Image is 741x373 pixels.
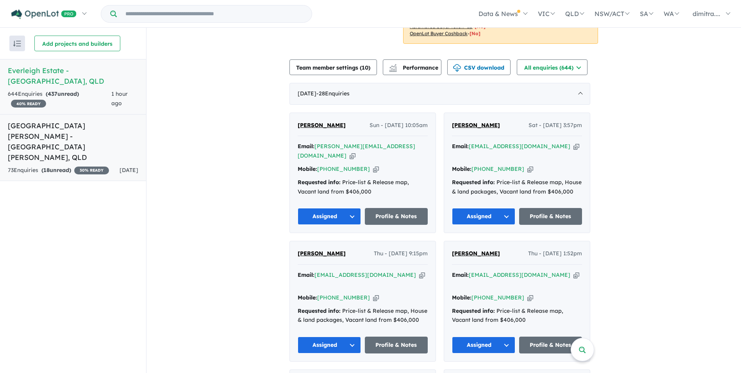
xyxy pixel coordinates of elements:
a: [EMAIL_ADDRESS][DOMAIN_NAME] [469,143,570,150]
button: Team member settings (10) [289,59,377,75]
u: OpenLot Buyer Cashback [410,30,468,36]
strong: Requested info: [298,307,341,314]
span: Sun - [DATE] 10:05am [370,121,428,130]
button: Copy [373,294,379,302]
strong: Email: [298,143,314,150]
span: [DATE] [120,167,138,174]
button: Add projects and builders [34,36,120,51]
a: [PERSON_NAME] [298,249,346,258]
strong: Mobile: [298,165,317,172]
span: [PERSON_NAME] [298,250,346,257]
span: 10 [362,64,368,71]
img: sort.svg [13,41,21,47]
span: dimitra.... [693,10,720,18]
button: Copy [527,294,533,302]
button: Copy [373,165,379,173]
div: 73 Enquir ies [8,166,109,175]
input: Try estate name, suburb, builder or developer [118,5,310,22]
strong: Email: [452,271,469,278]
strong: ( unread) [46,90,79,97]
u: Automated buyer follow-up [410,23,473,29]
img: line-chart.svg [389,64,396,68]
strong: Requested info: [452,179,495,186]
strong: Mobile: [452,165,471,172]
strong: Email: [298,271,314,278]
span: 40 % READY [11,100,46,108]
button: Assigned [298,208,361,225]
button: Copy [527,165,533,173]
a: [PERSON_NAME] [298,121,346,130]
span: [PERSON_NAME] [452,122,500,129]
img: Openlot PRO Logo White [11,9,77,19]
strong: ( unread) [41,167,71,174]
a: Profile & Notes [365,337,428,353]
button: Copy [573,271,579,279]
span: [PERSON_NAME] [298,122,346,129]
span: [PERSON_NAME] [452,250,500,257]
strong: Mobile: [298,294,317,301]
div: Price-list & Release map, House & land packages, Vacant land from $406,000 [452,178,582,197]
a: [PERSON_NAME][EMAIL_ADDRESS][DOMAIN_NAME] [298,143,415,159]
span: Thu - [DATE] 9:15pm [374,249,428,258]
button: All enquiries (644) [517,59,587,75]
button: Copy [350,152,355,160]
a: Profile & Notes [365,208,428,225]
div: Price-list & Release map, House & land packages, Vacant land from $406,000 [298,307,428,325]
strong: Requested info: [452,307,495,314]
span: Sat - [DATE] 3:57pm [529,121,582,130]
span: Thu - [DATE] 1:52pm [528,249,582,258]
button: Assigned [452,208,515,225]
a: Profile & Notes [519,337,582,353]
span: - 28 Enquir ies [316,90,350,97]
a: [PERSON_NAME] [452,249,500,258]
button: Assigned [298,337,361,353]
strong: Requested info: [298,179,341,186]
div: Price-list & Release map, Vacant land from $406,000 [452,307,582,325]
span: 437 [48,90,57,97]
span: Performance [390,64,438,71]
strong: Mobile: [452,294,471,301]
div: 644 Enquir ies [8,90,111,108]
span: [No] [475,23,486,29]
a: [PHONE_NUMBER] [317,165,370,172]
button: CSV download [447,59,511,75]
a: [PHONE_NUMBER] [471,294,524,301]
button: Copy [419,271,425,279]
span: 30 % READY [74,167,109,174]
a: [EMAIL_ADDRESS][DOMAIN_NAME] [469,271,570,278]
strong: Email: [452,143,469,150]
a: Profile & Notes [519,208,582,225]
span: 1 hour ago [111,90,128,107]
button: Performance [383,59,441,75]
h5: [GEOGRAPHIC_DATA][PERSON_NAME] - [GEOGRAPHIC_DATA][PERSON_NAME] , QLD [8,120,138,163]
a: [EMAIL_ADDRESS][DOMAIN_NAME] [314,271,416,278]
img: download icon [453,64,461,72]
h5: Everleigh Estate - [GEOGRAPHIC_DATA] , QLD [8,65,138,86]
img: bar-chart.svg [389,66,397,72]
div: [DATE] [289,83,590,105]
button: Copy [573,142,579,151]
a: [PERSON_NAME] [452,121,500,130]
button: Assigned [452,337,515,353]
a: [PHONE_NUMBER] [471,165,524,172]
span: 18 [43,167,50,174]
div: Price-list & Release map, Vacant land from $406,000 [298,178,428,197]
span: [No] [470,30,480,36]
a: [PHONE_NUMBER] [317,294,370,301]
